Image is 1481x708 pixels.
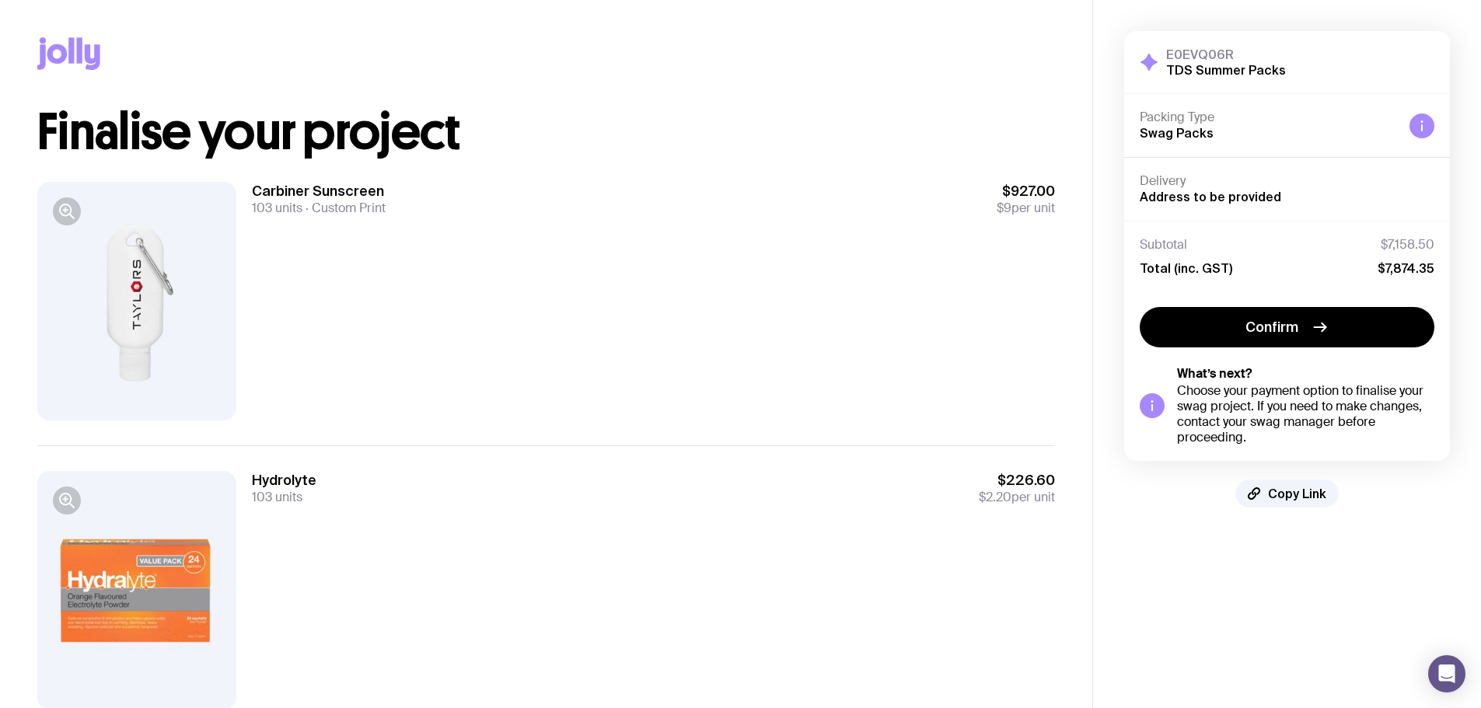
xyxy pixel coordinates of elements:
[1140,126,1214,140] span: Swag Packs
[997,201,1055,216] span: per unit
[1177,366,1434,382] h5: What’s next?
[1140,307,1434,347] button: Confirm
[1140,110,1397,125] h4: Packing Type
[1166,47,1286,62] h3: E0EVQ06R
[997,200,1011,216] span: $9
[252,489,302,505] span: 103 units
[1245,318,1298,337] span: Confirm
[302,200,386,216] span: Custom Print
[1140,237,1187,253] span: Subtotal
[1381,237,1434,253] span: $7,158.50
[252,182,386,201] h3: Carbiner Sunscreen
[1166,62,1286,78] h2: TDS Summer Packs
[37,107,1055,157] h1: Finalise your project
[979,489,1011,505] span: $2.20
[979,471,1055,490] span: $226.60
[1177,383,1434,445] div: Choose your payment option to finalise your swag project. If you need to make changes, contact yo...
[1268,486,1326,501] span: Copy Link
[252,200,302,216] span: 103 units
[1140,190,1281,204] span: Address to be provided
[1428,655,1465,692] div: Open Intercom Messenger
[252,471,316,490] h3: Hydrolyte
[1235,480,1339,507] button: Copy Link
[1378,260,1434,276] span: $7,874.35
[1140,173,1434,189] h4: Delivery
[997,182,1055,201] span: $927.00
[979,490,1055,505] span: per unit
[1140,260,1232,276] span: Total (inc. GST)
